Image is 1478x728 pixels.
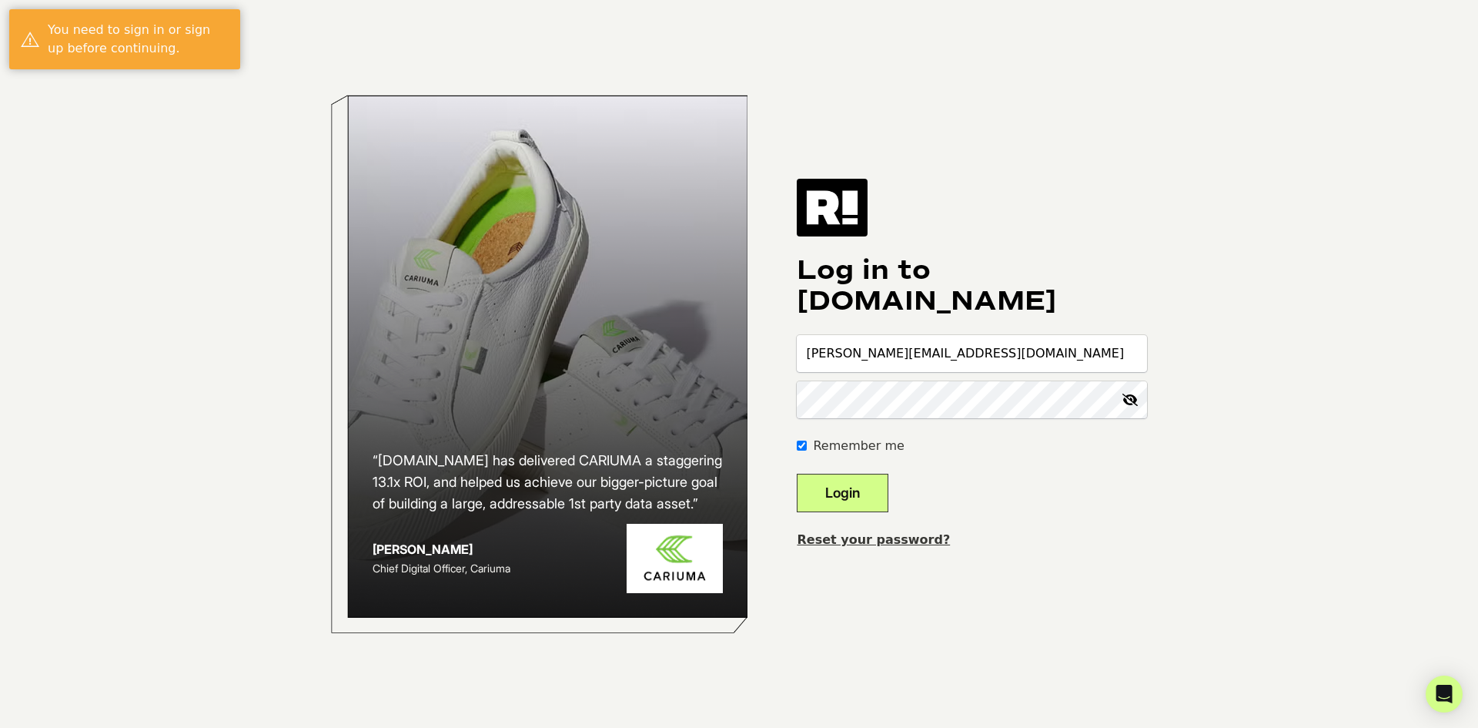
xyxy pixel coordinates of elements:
div: Open Intercom Messenger [1426,676,1463,713]
input: Email [797,335,1147,372]
button: Login [797,474,888,512]
img: Cariuma [627,524,723,594]
label: Remember me [813,437,904,455]
span: Chief Digital Officer, Cariuma [373,562,510,575]
a: Reset your password? [797,532,950,547]
div: You need to sign in or sign up before continuing. [48,21,229,58]
h1: Log in to [DOMAIN_NAME] [797,255,1147,317]
h2: “[DOMAIN_NAME] has delivered CARIUMA a staggering 13.1x ROI, and helped us achieve our bigger-pic... [373,450,724,515]
strong: [PERSON_NAME] [373,542,473,557]
img: Retention.com [797,179,868,236]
